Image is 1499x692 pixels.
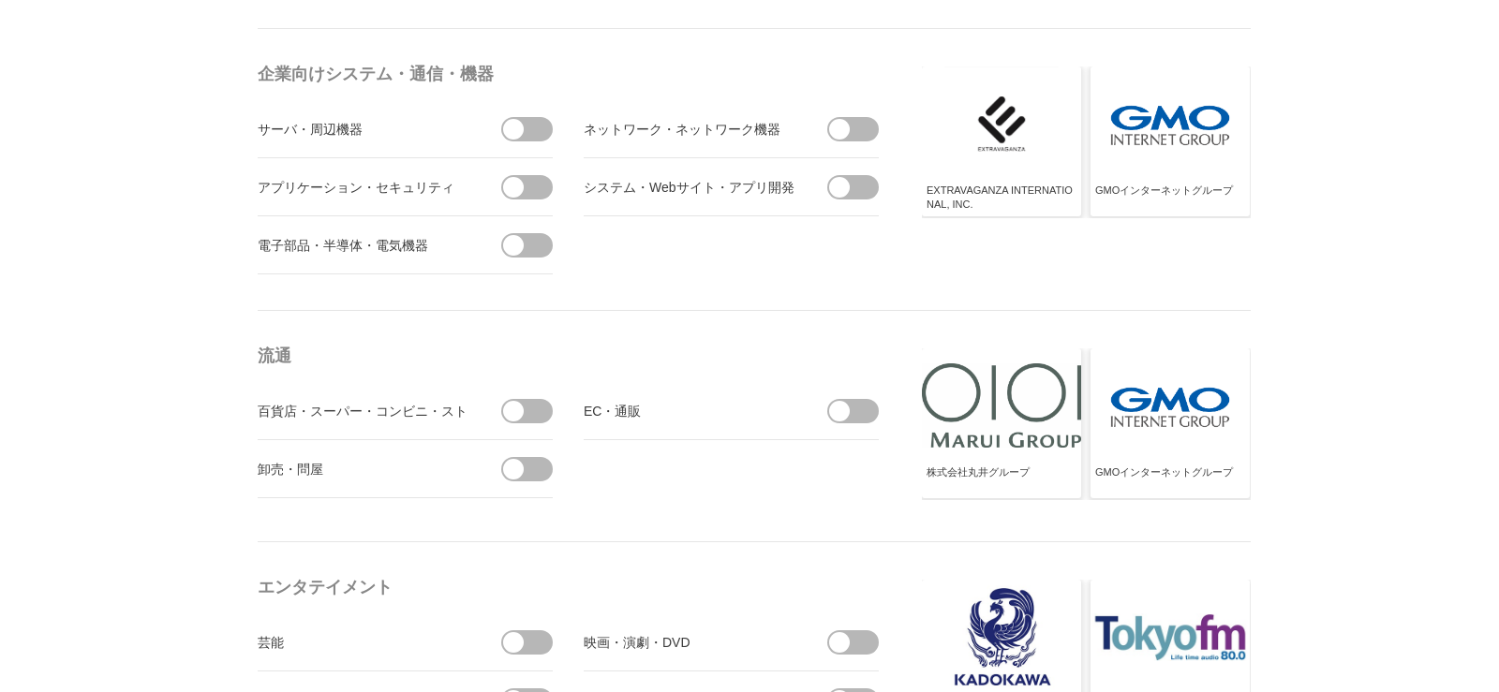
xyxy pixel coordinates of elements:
[1095,184,1245,213] div: GMOインターネットグループ
[927,465,1076,495] div: 株式会社丸井グループ
[584,117,794,140] div: ネットワーク・ネットワーク機器
[258,570,885,604] h4: エンタテイメント
[258,233,468,257] div: 電子部品・半導体・電気機器
[584,630,794,654] div: 映画・演劇・DVD
[258,457,468,480] div: 卸売・問屋
[927,184,1076,213] div: EXTRAVAGANZA INTERNATIONAL, INC.
[258,57,885,91] h4: 企業向けシステム・通信・機器
[258,339,885,373] h4: 流通
[584,399,794,422] div: EC・通販
[258,630,468,654] div: 芸能
[1095,465,1245,495] div: GMOインターネットグループ
[584,175,794,199] div: システム・Webサイト・アプリ開発
[258,399,468,422] div: 百貨店・スーパー・コンビニ・ストア
[258,175,468,199] div: アプリケーション・セキュリティ
[258,117,468,140] div: サーバ・周辺機器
